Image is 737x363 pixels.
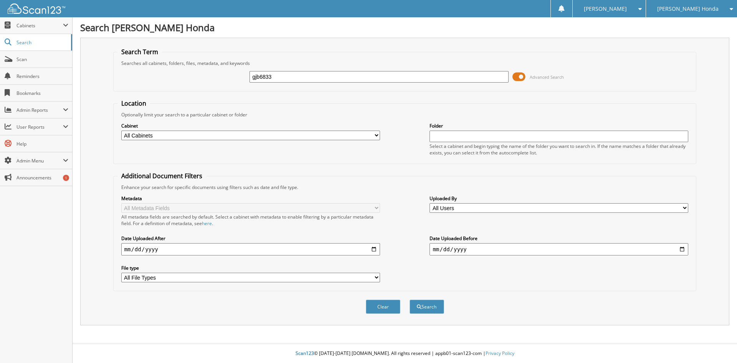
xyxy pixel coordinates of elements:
input: start [121,243,380,255]
label: Date Uploaded Before [430,235,688,242]
input: end [430,243,688,255]
div: Optionally limit your search to a particular cabinet or folder [117,111,692,118]
a: Privacy Policy [486,350,514,356]
span: Reminders [17,73,68,80]
span: Scan [17,56,68,63]
img: scan123-logo-white.svg [8,3,65,14]
legend: Search Term [117,48,162,56]
span: Admin Menu [17,157,63,164]
label: Metadata [121,195,380,202]
label: Uploaded By [430,195,688,202]
legend: Additional Document Filters [117,172,206,180]
span: User Reports [17,124,63,130]
label: Folder [430,123,688,129]
div: All metadata fields are searched by default. Select a cabinet with metadata to enable filtering b... [121,214,380,227]
div: Searches all cabinets, folders, files, metadata, and keywords [117,60,692,66]
h1: Search [PERSON_NAME] Honda [80,21,729,34]
legend: Location [117,99,150,108]
div: © [DATE]-[DATE] [DOMAIN_NAME]. All rights reserved | appb01-scan123-com | [73,344,737,363]
span: Cabinets [17,22,63,29]
span: Scan123 [296,350,314,356]
div: Select a cabinet and begin typing the name of the folder you want to search in. If the name match... [430,143,688,156]
a: here [202,220,212,227]
span: [PERSON_NAME] [584,7,627,11]
span: Admin Reports [17,107,63,113]
div: 1 [63,175,69,181]
label: Cabinet [121,123,380,129]
button: Clear [366,300,400,314]
span: Announcements [17,174,68,181]
div: Enhance your search for specific documents using filters such as date and file type. [117,184,692,191]
span: [PERSON_NAME] Honda [657,7,719,11]
span: Help [17,141,68,147]
span: Bookmarks [17,90,68,96]
span: Advanced Search [530,74,564,80]
span: Search [17,39,67,46]
button: Search [410,300,444,314]
label: Date Uploaded After [121,235,380,242]
label: File type [121,265,380,271]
